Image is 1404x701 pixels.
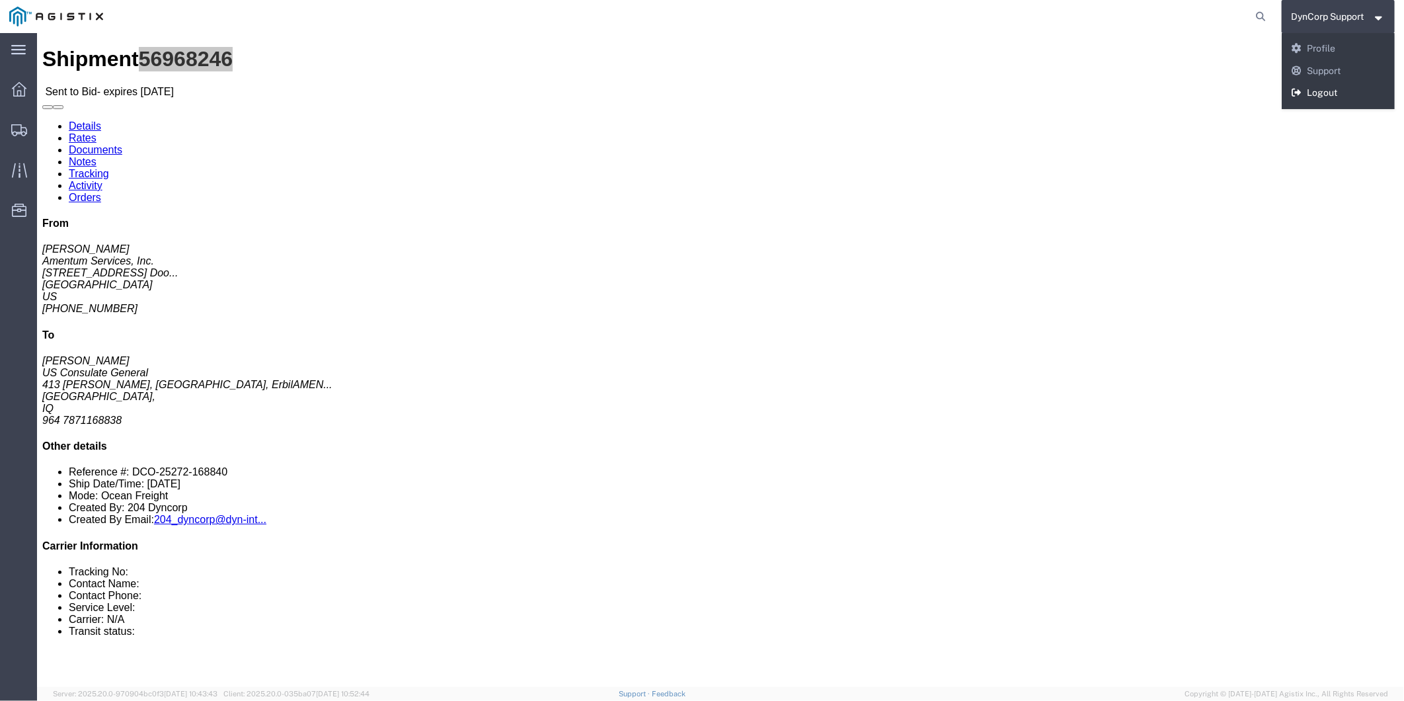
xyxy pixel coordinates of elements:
span: Server: 2025.20.0-970904bc0f3 [53,690,217,698]
img: logo [9,7,103,26]
a: Support [1282,60,1395,83]
span: DynCorp Support [1292,9,1364,24]
span: [DATE] 10:52:44 [316,690,370,698]
a: Support [619,690,652,698]
a: Logout [1282,82,1395,104]
a: Profile [1282,38,1395,60]
span: Client: 2025.20.0-035ba07 [223,690,370,698]
span: [DATE] 10:43:43 [164,690,217,698]
button: DynCorp Support [1291,9,1386,24]
iframe: FS Legacy Container [37,33,1404,687]
a: Feedback [652,690,685,698]
span: Copyright © [DATE]-[DATE] Agistix Inc., All Rights Reserved [1185,688,1388,700]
